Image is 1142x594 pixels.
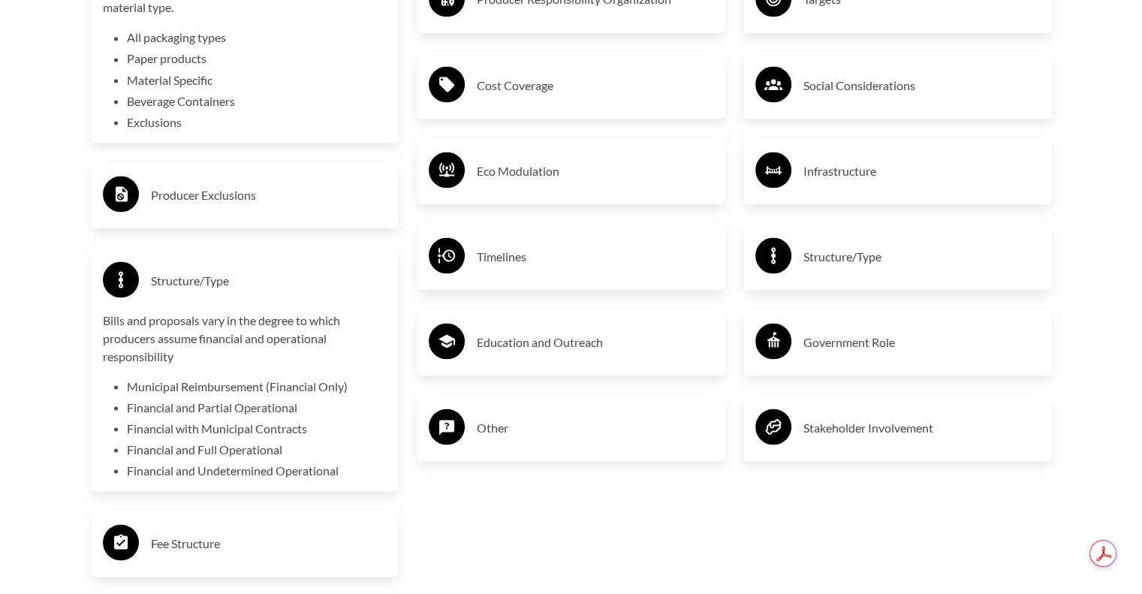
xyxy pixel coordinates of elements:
[127,440,387,458] li: Financial and Full Operational
[127,398,387,416] li: Financial and Partial Operational
[477,244,713,268] h3: Timelines
[103,311,387,365] p: Bills and proposals vary in the degree to which producers assume financial and operational respon...
[803,158,1040,182] h3: Infrastructure
[127,113,387,131] li: Exclusions
[127,29,387,47] li: All packaging types
[477,73,713,97] h3: Cost Coverage
[151,268,387,292] h3: Structure/Type
[127,92,387,110] li: Beverage Containers
[151,182,387,207] h3: Producer Exclusions
[477,158,713,182] h3: Eco Modulation
[127,461,387,479] li: Financial and Undetermined Operational
[127,377,387,395] li: Municipal Reimbursement (Financial Only)
[127,71,387,89] li: Material Specific
[127,419,387,437] li: Financial with Municipal Contracts
[803,244,1040,268] h3: Structure/Type
[803,330,1040,354] h3: Government Role
[127,50,387,68] li: Paper products
[803,73,1040,97] h3: Social Considerations
[477,330,713,354] h3: Education and Outreach
[151,531,387,555] h3: Fee Structure
[477,415,713,439] h3: Other
[803,415,1040,439] h3: Stakeholder Involvement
